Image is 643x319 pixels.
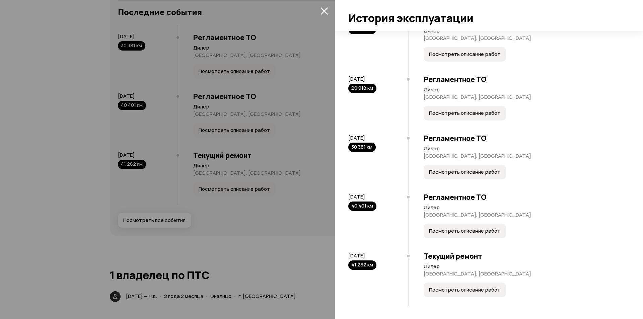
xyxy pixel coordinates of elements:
div: 40 401 км [348,202,376,211]
span: [DATE] [348,252,365,259]
p: Дилер [424,263,623,270]
span: Посмотреть описание работ [429,51,500,58]
button: Посмотреть описание работ [424,283,506,297]
h3: Регламентное ТО [424,134,623,143]
p: Дилер [424,145,623,152]
p: [GEOGRAPHIC_DATA], [GEOGRAPHIC_DATA] [424,153,623,159]
button: Посмотреть описание работ [424,47,506,62]
div: 20 918 км [348,84,376,93]
h3: Текущий ремонт [424,252,623,260]
p: [GEOGRAPHIC_DATA], [GEOGRAPHIC_DATA] [424,35,623,42]
div: 41 282 км [348,260,376,270]
div: 30 381 км [348,143,376,152]
button: Посмотреть описание работ [424,224,506,238]
p: [GEOGRAPHIC_DATA], [GEOGRAPHIC_DATA] [424,270,623,277]
span: Посмотреть описание работ [429,110,500,116]
p: [GEOGRAPHIC_DATA], [GEOGRAPHIC_DATA] [424,94,623,100]
button: закрыть [319,5,330,16]
span: Посмотреть описание работ [429,287,500,293]
p: Дилер [424,86,623,93]
button: Посмотреть описание работ [424,165,506,179]
span: [DATE] [348,193,365,200]
span: Посмотреть описание работ [429,228,500,234]
span: [DATE] [348,134,365,141]
button: Посмотреть описание работ [424,106,506,121]
p: Дилер [424,204,623,211]
p: [GEOGRAPHIC_DATA], [GEOGRAPHIC_DATA] [424,212,623,218]
span: [DATE] [348,75,365,82]
span: Посмотреть описание работ [429,169,500,175]
p: Дилер [424,27,623,34]
h3: Регламентное ТО [424,193,623,202]
h3: Регламентное ТО [424,75,623,84]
